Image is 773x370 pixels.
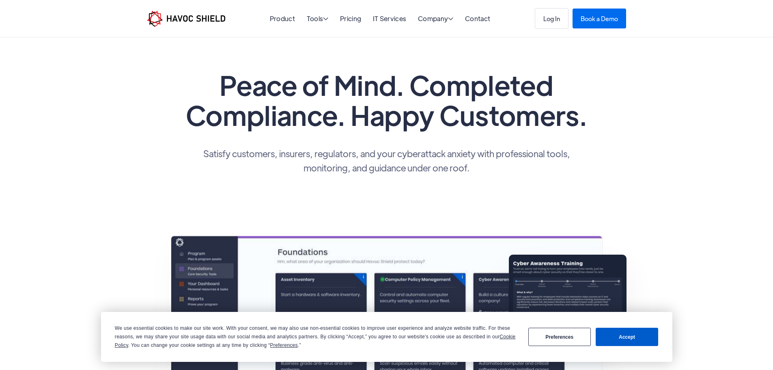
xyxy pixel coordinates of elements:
[307,15,329,23] div: Tools
[184,70,590,130] h1: Peace of Mind. Completed Compliance. Happy Customers.
[448,15,453,22] span: 
[270,14,295,23] a: Product
[323,15,328,22] span: 
[528,328,591,346] button: Preferences
[373,14,407,23] a: IT Services
[418,15,454,23] div: Company
[147,11,225,27] img: Havoc Shield logo
[270,342,298,348] span: Preferences
[535,8,568,29] a: Log In
[101,312,672,362] div: Cookie Consent Prompt
[465,14,490,23] a: Contact
[184,146,590,175] p: Satisfy customers, insurers, regulators, and your cyberattack anxiety with professional tools, mo...
[340,14,361,23] a: Pricing
[638,282,773,370] iframe: Chat Widget
[307,15,329,23] div: Tools
[147,11,225,27] a: home
[573,9,626,28] a: Book a Demo
[115,324,519,350] div: We use essential cookies to make our site work. With your consent, we may also use non-essential ...
[418,15,454,23] div: Company
[509,255,627,335] img: Cyber awareness training graphic
[596,328,658,346] button: Accept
